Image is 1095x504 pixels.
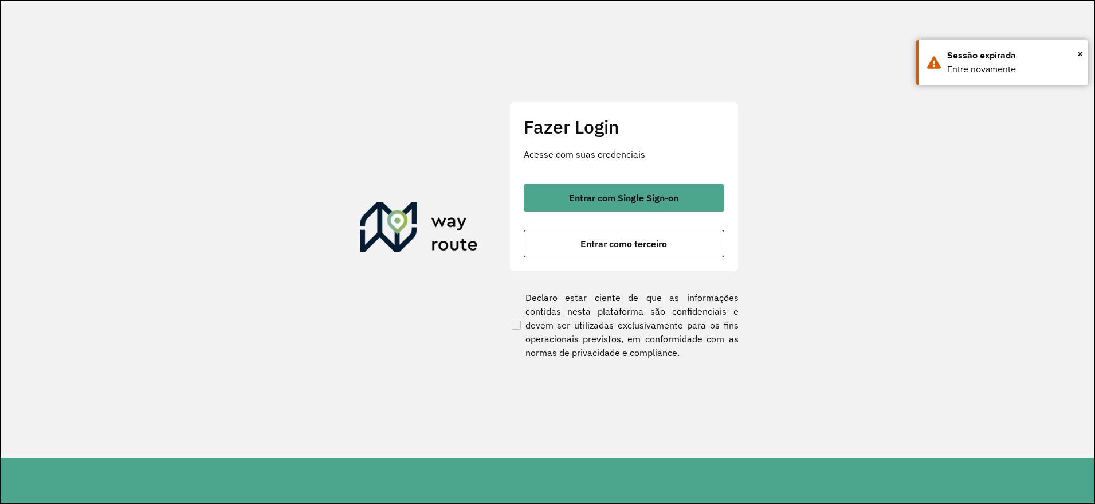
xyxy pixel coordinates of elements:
[1077,45,1083,62] span: ×
[524,116,724,138] h2: Fazer Login
[947,49,1080,62] div: Sessão expirada
[569,193,678,202] span: Entrar com Single Sign-on
[360,202,478,257] img: Roteirizador AmbevTech
[524,147,724,161] p: Acesse com suas credenciais
[524,184,724,212] button: button
[1077,45,1083,62] button: Close
[509,291,739,360] label: Declaro estar ciente de que as informações contidas nesta plataforma são confidenciais e devem se...
[524,230,724,257] button: button
[580,239,667,248] span: Entrar como terceiro
[947,62,1080,76] div: Entre novamente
